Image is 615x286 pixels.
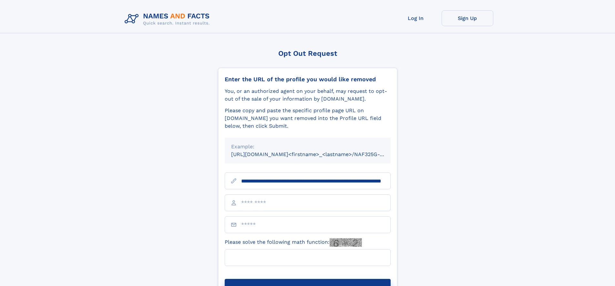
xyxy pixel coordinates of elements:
[442,10,493,26] a: Sign Up
[122,10,215,28] img: Logo Names and Facts
[231,143,384,151] div: Example:
[218,49,397,57] div: Opt Out Request
[225,76,391,83] div: Enter the URL of the profile you would like removed
[390,10,442,26] a: Log In
[225,238,362,247] label: Please solve the following math function:
[231,151,403,157] small: [URL][DOMAIN_NAME]<firstname>_<lastname>/NAF325G-xxxxxxxx
[225,107,391,130] div: Please copy and paste the specific profile page URL on [DOMAIN_NAME] you want removed into the Pr...
[225,87,391,103] div: You, or an authorized agent on your behalf, may request to opt-out of the sale of your informatio...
